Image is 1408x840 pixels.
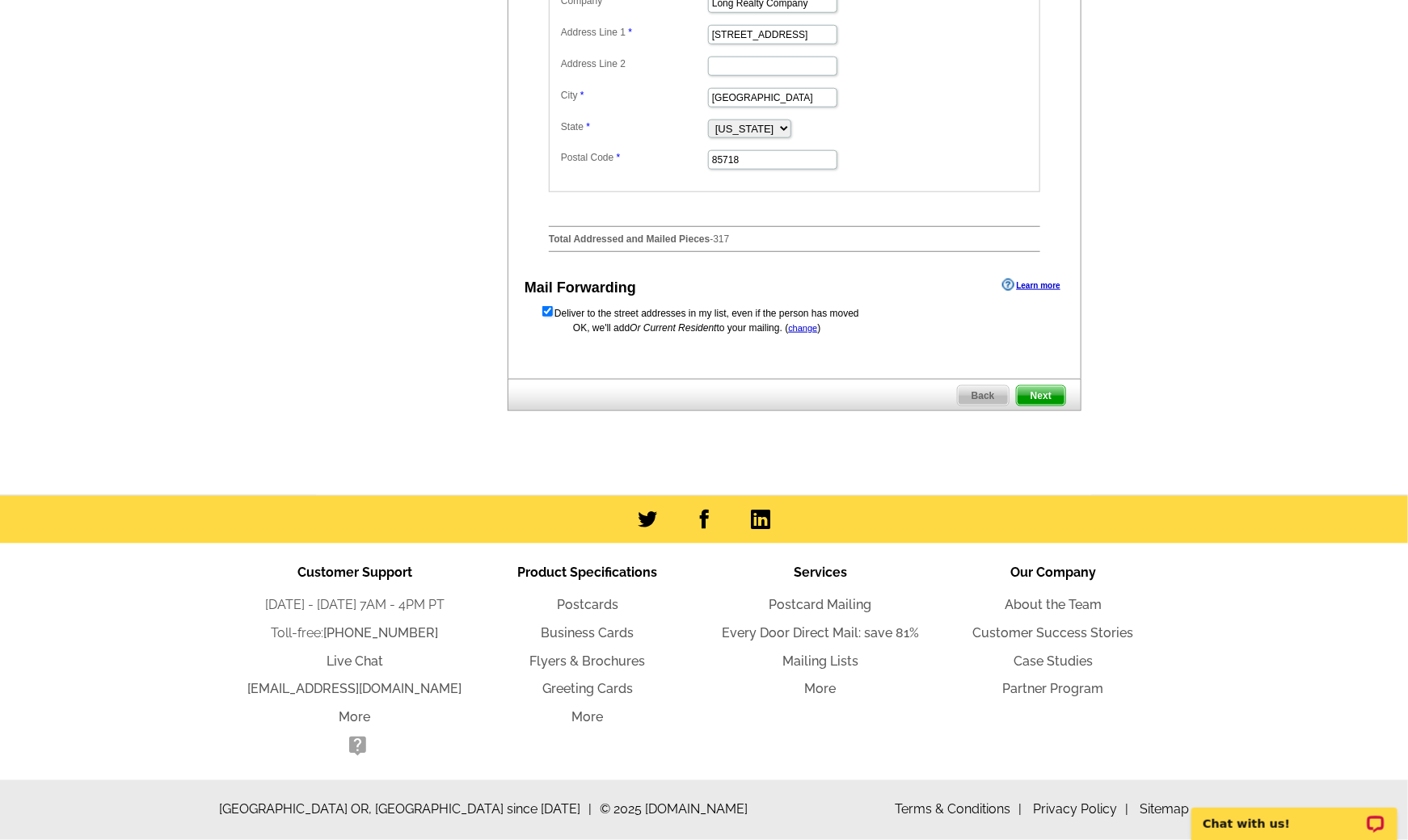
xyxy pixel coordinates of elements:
[541,304,1048,321] form: Deliver to the street addresses in my list, even if the person has moved
[769,597,872,612] a: Postcard Mailing
[219,800,592,820] span: [GEOGRAPHIC_DATA] OR, [GEOGRAPHIC_DATA] since [DATE]
[1002,279,1060,292] a: Learn more
[542,625,634,640] a: Business Cards
[525,277,636,299] div: Mail Forwarding
[713,233,729,245] span: 317
[541,321,1048,335] div: OK, we'll add to your mailing. ( )
[518,565,658,580] span: Product Specifications
[561,88,706,103] label: City
[561,120,706,134] label: State
[327,653,383,669] a: Live Chat
[1005,597,1102,612] a: About the Team
[561,57,706,71] label: Address Line 2
[794,565,847,580] span: Services
[630,322,716,334] span: Or Current Resident
[1140,802,1189,817] a: Sitemap
[958,386,1009,405] span: Back
[238,595,471,615] li: [DATE] - [DATE] 7AM - 4PM PT
[782,653,858,669] a: Mailing Lists
[248,682,462,697] a: [EMAIL_ADDRESS][DOMAIN_NAME]
[1014,653,1093,669] a: Case Studies
[722,625,919,640] a: Every Door Direct Mail: save 81%
[895,802,1022,817] a: Terms & Conditions
[1003,682,1104,697] a: Partner Program
[805,682,837,697] a: More
[1010,565,1096,580] span: Our Company
[1017,386,1065,405] span: Next
[973,625,1134,640] a: Customer Success Stories
[530,653,646,669] a: Flyers & Brochures
[561,25,706,40] label: Address Line 1
[600,800,748,820] span: © 2025 [DOMAIN_NAME]
[324,625,439,640] a: [PHONE_NUMBER]
[557,597,618,612] a: Postcards
[561,150,706,165] label: Postal Code
[339,710,371,725] a: More
[957,385,1010,406] a: Back
[297,565,412,580] span: Customer Support
[788,323,817,333] a: change
[238,624,471,643] li: Toll-free:
[1033,802,1128,817] a: Privacy Policy
[542,682,633,697] a: Greeting Cards
[1181,789,1408,840] iframe: LiveChat chat widget
[572,710,604,725] a: More
[549,233,710,245] strong: Total Addressed and Mailed Pieces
